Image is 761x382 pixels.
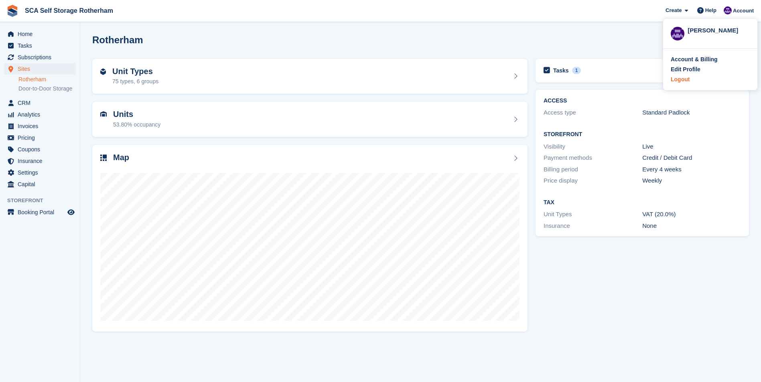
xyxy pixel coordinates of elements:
a: Rotherham [18,76,76,83]
div: 75 types, 6 groups [112,77,158,86]
div: Unit Types [544,210,642,219]
div: Edit Profile [671,65,700,74]
a: menu [4,52,76,63]
span: Invoices [18,121,66,132]
div: 1 [572,67,581,74]
img: Kelly Neesham [671,27,684,40]
span: Capital [18,179,66,190]
div: [PERSON_NAME] [688,26,750,33]
div: VAT (20.0%) [642,210,741,219]
img: unit-type-icn-2b2737a686de81e16bb02015468b77c625bbabd49415b5ef34ead5e3b44a266d.svg [100,68,106,75]
a: Logout [671,75,750,84]
div: Insurance [544,221,642,231]
a: Map [92,145,528,332]
span: Booking Portal [18,207,66,218]
div: Every 4 weeks [642,165,741,174]
a: menu [4,121,76,132]
h2: Map [113,153,129,162]
span: Home [18,28,66,40]
div: Live [642,142,741,151]
span: Settings [18,167,66,178]
span: CRM [18,97,66,109]
a: Edit Profile [671,65,750,74]
span: Storefront [7,197,80,205]
a: SCA Self Storage Rotherham [22,4,116,17]
div: Weekly [642,176,741,185]
span: Account [733,7,754,15]
a: Units 53.80% occupancy [92,102,528,137]
span: Coupons [18,144,66,155]
h2: Rotherham [92,34,143,45]
h2: Storefront [544,131,741,138]
a: menu [4,28,76,40]
a: menu [4,109,76,120]
h2: Unit Types [112,67,158,76]
span: Pricing [18,132,66,143]
a: Door-to-Door Storage [18,85,76,92]
div: Visibility [544,142,642,151]
a: Unit Types 75 types, 6 groups [92,59,528,94]
div: Billing period [544,165,642,174]
span: Analytics [18,109,66,120]
div: None [642,221,741,231]
div: Credit / Debit Card [642,153,741,163]
span: Sites [18,63,66,74]
a: menu [4,132,76,143]
img: map-icn-33ee37083ee616e46c38cad1a60f524a97daa1e2b2c8c0bc3eb3415660979fc1.svg [100,155,107,161]
div: Payment methods [544,153,642,163]
h2: Tasks [553,67,569,74]
div: 53.80% occupancy [113,121,160,129]
a: menu [4,207,76,218]
a: menu [4,97,76,109]
span: Insurance [18,155,66,167]
h2: Tax [544,199,741,206]
a: Preview store [66,207,76,217]
img: Kelly Neesham [724,6,732,14]
a: Account & Billing [671,55,750,64]
div: Access type [544,108,642,117]
span: Tasks [18,40,66,51]
a: menu [4,144,76,155]
a: menu [4,179,76,190]
a: menu [4,63,76,74]
div: Price display [544,176,642,185]
a: menu [4,155,76,167]
span: Help [705,6,716,14]
h2: ACCESS [544,98,741,104]
div: Standard Padlock [642,108,741,117]
span: Create [666,6,682,14]
h2: Units [113,110,160,119]
div: Account & Billing [671,55,718,64]
span: Subscriptions [18,52,66,63]
div: Logout [671,75,690,84]
img: stora-icon-8386f47178a22dfd0bd8f6a31ec36ba5ce8667c1dd55bd0f319d3a0aa187defe.svg [6,5,18,17]
a: menu [4,40,76,51]
a: menu [4,167,76,178]
img: unit-icn-7be61d7bf1b0ce9d3e12c5938cc71ed9869f7b940bace4675aadf7bd6d80202e.svg [100,111,107,117]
